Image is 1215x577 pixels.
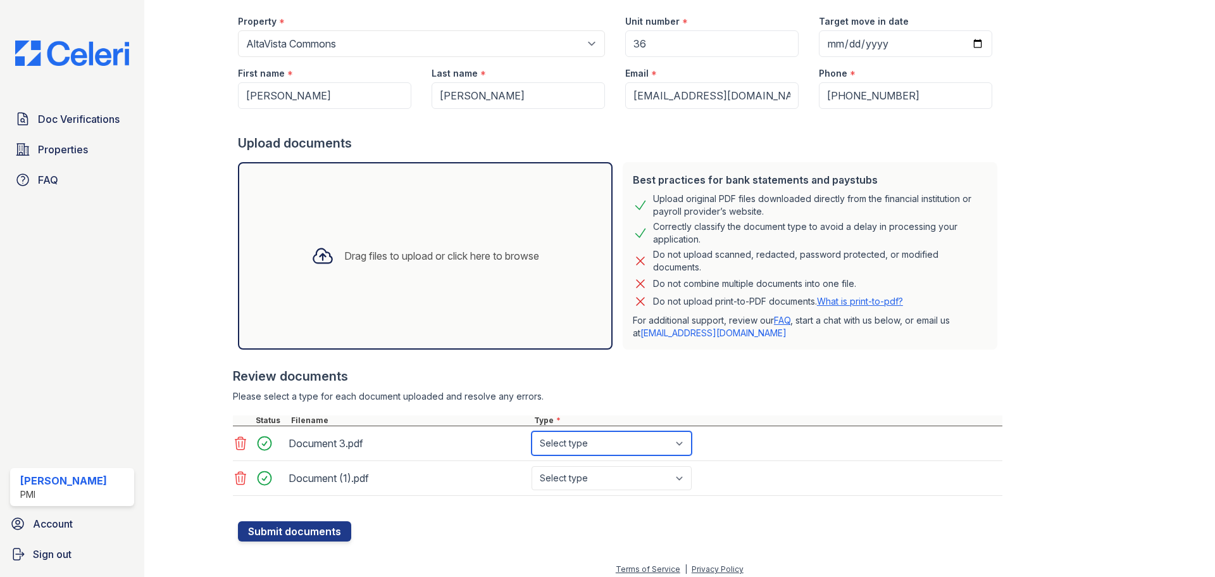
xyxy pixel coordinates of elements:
[10,106,134,132] a: Doc Verifications
[38,111,120,127] span: Doc Verifications
[819,15,909,28] label: Target move in date
[653,220,987,246] div: Correctly classify the document type to avoid a delay in processing your application.
[38,172,58,187] span: FAQ
[238,67,285,80] label: First name
[10,137,134,162] a: Properties
[640,327,787,338] a: [EMAIL_ADDRESS][DOMAIN_NAME]
[532,415,1002,426] div: Type
[33,516,73,531] span: Account
[692,564,744,574] a: Privacy Policy
[33,547,72,562] span: Sign out
[238,134,1002,152] div: Upload documents
[616,564,680,574] a: Terms of Service
[5,511,139,536] a: Account
[633,314,987,339] p: For additional support, review our , start a chat with us below, or email us at
[653,193,987,218] div: Upload original PDF files downloaded directly from the financial institution or payroll provider’...
[20,488,107,501] div: PMI
[5,542,139,567] a: Sign out
[685,564,687,574] div: |
[238,15,277,28] label: Property
[238,521,351,542] button: Submit documents
[20,473,107,488] div: [PERSON_NAME]
[289,468,526,488] div: Document (1).pdf
[633,172,987,187] div: Best practices for bank statements and paystubs
[344,248,539,263] div: Drag files to upload or click here to browse
[289,433,526,453] div: Document 3.pdf
[653,295,903,308] p: Do not upload print-to-PDF documents.
[819,67,847,80] label: Phone
[774,315,790,326] a: FAQ
[653,248,987,274] div: Do not upload scanned, redacted, password protected, or modified documents.
[817,296,903,307] a: What is print-to-pdf?
[5,41,139,66] img: CE_Logo_Blue-a8612792a0a2168367f1c8372b55b34899dd931a85d93a1a3d3e32e68fde9ad4.png
[625,67,649,80] label: Email
[10,167,134,193] a: FAQ
[233,367,1002,385] div: Review documents
[38,142,88,157] span: Properties
[625,15,680,28] label: Unit number
[653,276,856,291] div: Do not combine multiple documents into one file.
[253,415,289,426] div: Status
[289,415,532,426] div: Filename
[432,67,478,80] label: Last name
[233,390,1002,403] div: Please select a type for each document uploaded and resolve any errors.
